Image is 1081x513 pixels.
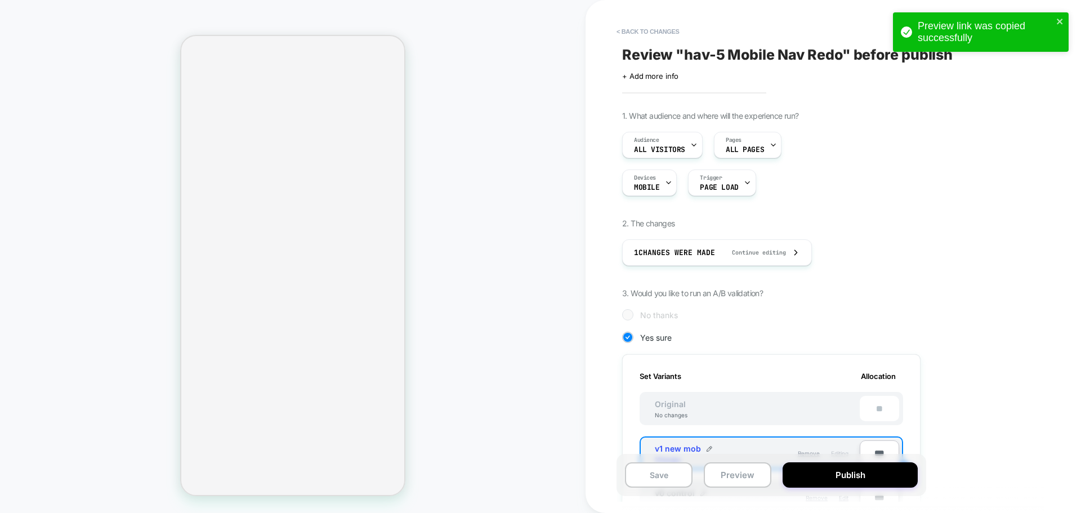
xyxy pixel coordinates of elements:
span: Original [644,399,697,409]
span: 2. The changes [622,218,675,228]
span: Audience [634,136,659,144]
span: ALL PAGES [726,146,764,154]
div: Preview link was copied successfully [918,20,1053,44]
span: Trigger [700,174,722,182]
span: Devices [634,174,656,182]
span: Remove [798,450,820,457]
span: Continue editing [721,249,786,256]
span: No thanks [640,310,678,320]
span: Allocation [861,372,896,381]
span: 1. What audience and where will the experience run? [622,111,798,121]
span: 1 Changes were made [634,248,715,257]
span: 3. Would you like to run an A/B validation? [622,288,763,298]
span: v1 new mob [655,444,701,453]
button: Save [625,462,693,488]
span: + Add more info [622,72,678,81]
span: MOBILE [634,184,659,191]
span: Set Variants [640,372,681,381]
button: < Back to changes [611,23,685,41]
span: Editing [831,450,848,457]
button: Publish [783,462,918,488]
button: close [1056,17,1064,28]
img: edit [707,446,712,452]
span: Review " hav-5 Mobile Nav Redo " before publish [622,46,953,63]
button: Preview [704,462,771,488]
div: No changes [644,412,699,418]
span: Pages [726,136,741,144]
span: All Visitors [634,146,685,154]
span: Page Load [700,184,738,191]
span: Yes sure [640,333,672,342]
